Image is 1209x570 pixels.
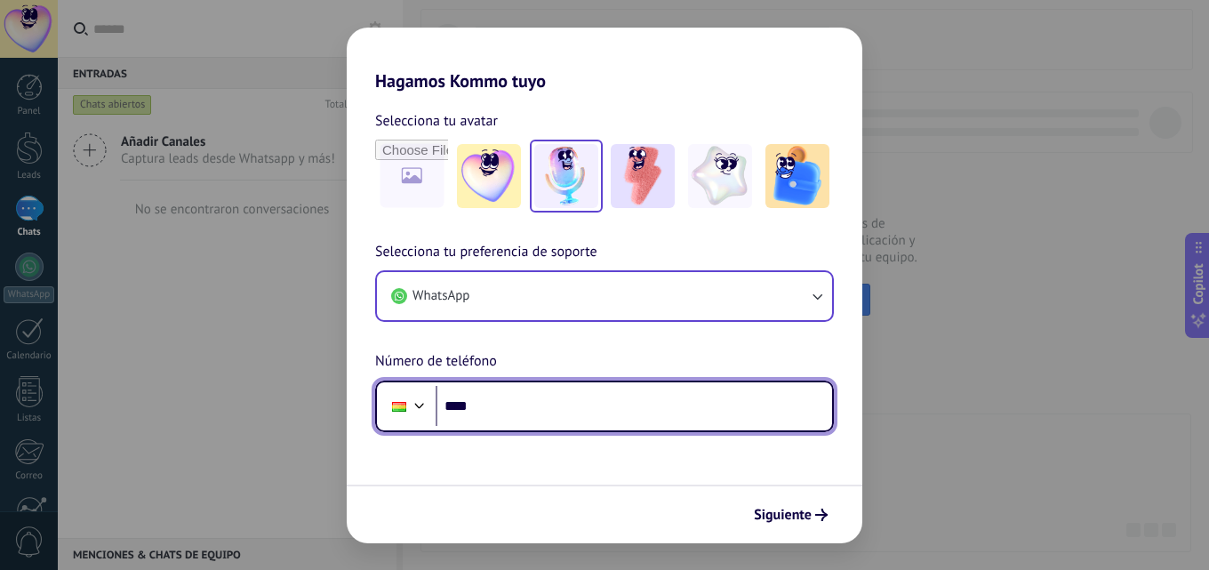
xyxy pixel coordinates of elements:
[754,509,812,521] span: Siguiente
[457,144,521,208] img: -1.jpeg
[765,144,829,208] img: -5.jpeg
[746,500,836,530] button: Siguiente
[688,144,752,208] img: -4.jpeg
[412,287,469,305] span: WhatsApp
[377,272,832,320] button: WhatsApp
[347,28,862,92] h2: Hagamos Kommo tuyo
[611,144,675,208] img: -3.jpeg
[375,350,497,373] span: Número de teléfono
[375,241,597,264] span: Selecciona tu preferencia de soporte
[534,144,598,208] img: -2.jpeg
[375,109,498,132] span: Selecciona tu avatar
[382,388,416,425] div: Bolivia: + 591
